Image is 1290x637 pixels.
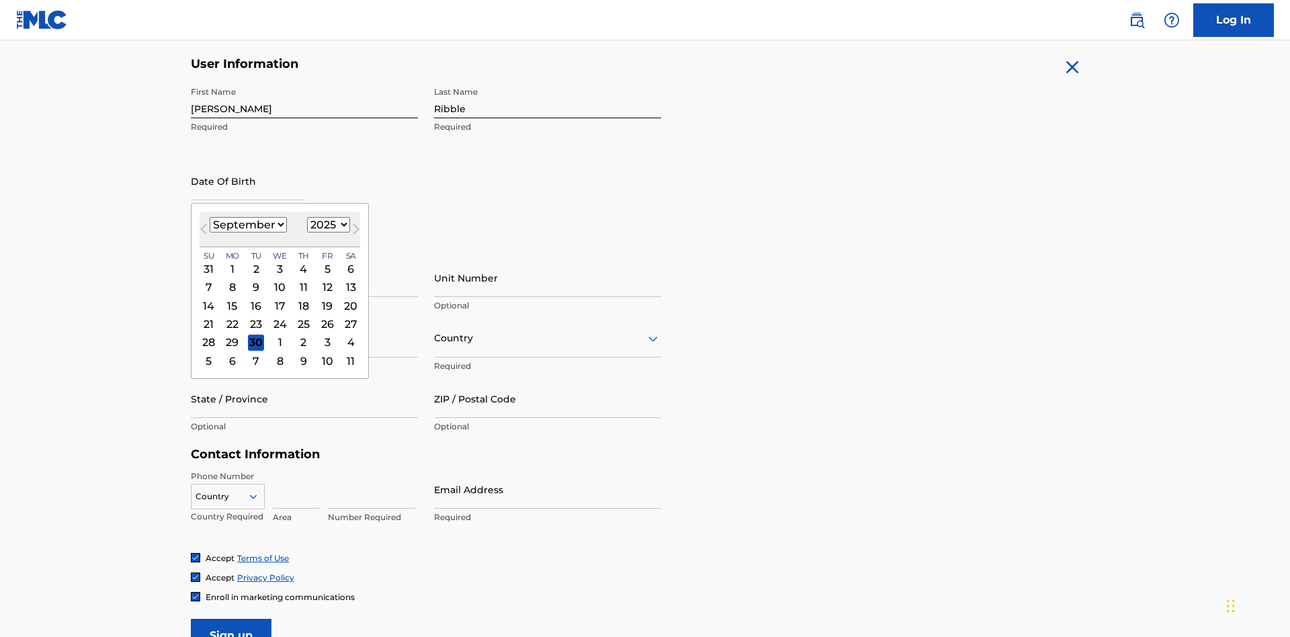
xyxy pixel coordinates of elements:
div: Choose Saturday, October 4th, 2025 [343,335,359,351]
div: Choose Wednesday, September 17th, 2025 [272,298,288,314]
img: checkbox [191,554,200,562]
span: Sa [346,250,356,262]
p: Optional [434,421,661,433]
div: Choose Thursday, September 25th, 2025 [296,316,312,332]
img: MLC Logo [16,10,68,30]
button: Previous Month [193,221,214,243]
img: search [1129,12,1145,28]
div: Choose Wednesday, September 3rd, 2025 [272,261,288,277]
h5: Contact Information [191,447,661,462]
p: Required [434,511,661,523]
div: Choose Friday, September 12th, 2025 [319,280,335,296]
span: Accept [206,572,234,583]
div: Choose Tuesday, September 2nd, 2025 [248,261,264,277]
div: Choose Friday, September 5th, 2025 [319,261,335,277]
div: Choose Wednesday, September 10th, 2025 [272,280,288,296]
div: Choose Monday, September 29th, 2025 [224,335,241,351]
span: We [273,250,287,262]
div: Choose Sunday, September 7th, 2025 [201,280,217,296]
span: Mo [226,250,239,262]
div: Choose Wednesday, October 8th, 2025 [272,353,288,369]
a: Public Search [1123,7,1150,34]
img: checkbox [191,593,200,601]
p: Country Required [191,511,265,523]
iframe: Chat Widget [1223,572,1290,637]
div: Choose Sunday, August 31st, 2025 [201,261,217,277]
img: checkbox [191,573,200,581]
div: Help [1158,7,1185,34]
p: Optional [434,300,661,312]
p: Optional [191,421,418,433]
span: Th [298,250,309,262]
div: Choose Tuesday, September 23rd, 2025 [248,316,264,332]
p: Area [273,511,320,523]
p: Required [434,360,661,372]
div: Choose Friday, September 26th, 2025 [319,316,335,332]
a: Privacy Policy [237,572,294,583]
p: Number Required [328,511,415,523]
div: Choose Saturday, September 13th, 2025 [343,280,359,296]
div: Choose Friday, September 19th, 2025 [319,298,335,314]
p: Required [434,121,661,133]
span: Enroll in marketing communications [206,592,355,602]
div: Choose Wednesday, September 24th, 2025 [272,316,288,332]
div: Choose Sunday, September 21st, 2025 [201,316,217,332]
div: Choose Thursday, October 9th, 2025 [296,353,312,369]
h5: Personal Address [191,244,1099,259]
div: Choose Tuesday, September 9th, 2025 [248,280,264,296]
img: close [1062,56,1083,78]
div: Choose Sunday, October 5th, 2025 [201,353,217,369]
div: Choose Sunday, September 14th, 2025 [201,298,217,314]
p: Required [191,121,418,133]
a: Terms of Use [237,553,289,563]
div: Choose Monday, October 6th, 2025 [224,353,241,369]
button: Next Month [345,221,367,243]
div: Choose Saturday, September 6th, 2025 [343,261,359,277]
div: Choose Date [191,203,369,379]
div: Choose Thursday, September 18th, 2025 [296,298,312,314]
div: Drag [1227,586,1235,626]
div: Choose Thursday, October 2nd, 2025 [296,335,312,351]
div: Choose Monday, September 1st, 2025 [224,261,241,277]
span: Fr [322,250,333,262]
div: Choose Monday, September 22nd, 2025 [224,316,241,332]
span: Accept [206,553,234,563]
div: Choose Saturday, October 11th, 2025 [343,353,359,369]
div: Choose Friday, October 3rd, 2025 [319,335,335,351]
span: Su [204,250,214,262]
div: Choose Monday, September 8th, 2025 [224,280,241,296]
div: Choose Tuesday, September 30th, 2025 [248,335,264,351]
div: Choose Sunday, September 28th, 2025 [201,335,217,351]
div: Choose Saturday, September 27th, 2025 [343,316,359,332]
a: Log In [1193,3,1274,37]
div: Choose Tuesday, September 16th, 2025 [248,298,264,314]
h5: User Information [191,56,661,72]
img: help [1164,12,1180,28]
div: Choose Friday, October 10th, 2025 [319,353,335,369]
div: Choose Saturday, September 20th, 2025 [343,298,359,314]
div: Choose Thursday, September 4th, 2025 [296,261,312,277]
div: Choose Wednesday, October 1st, 2025 [272,335,288,351]
span: Tu [251,250,261,262]
div: Choose Monday, September 15th, 2025 [224,298,241,314]
div: Month September, 2025 [200,260,360,370]
div: Choose Tuesday, October 7th, 2025 [248,353,264,369]
div: Choose Thursday, September 11th, 2025 [296,280,312,296]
